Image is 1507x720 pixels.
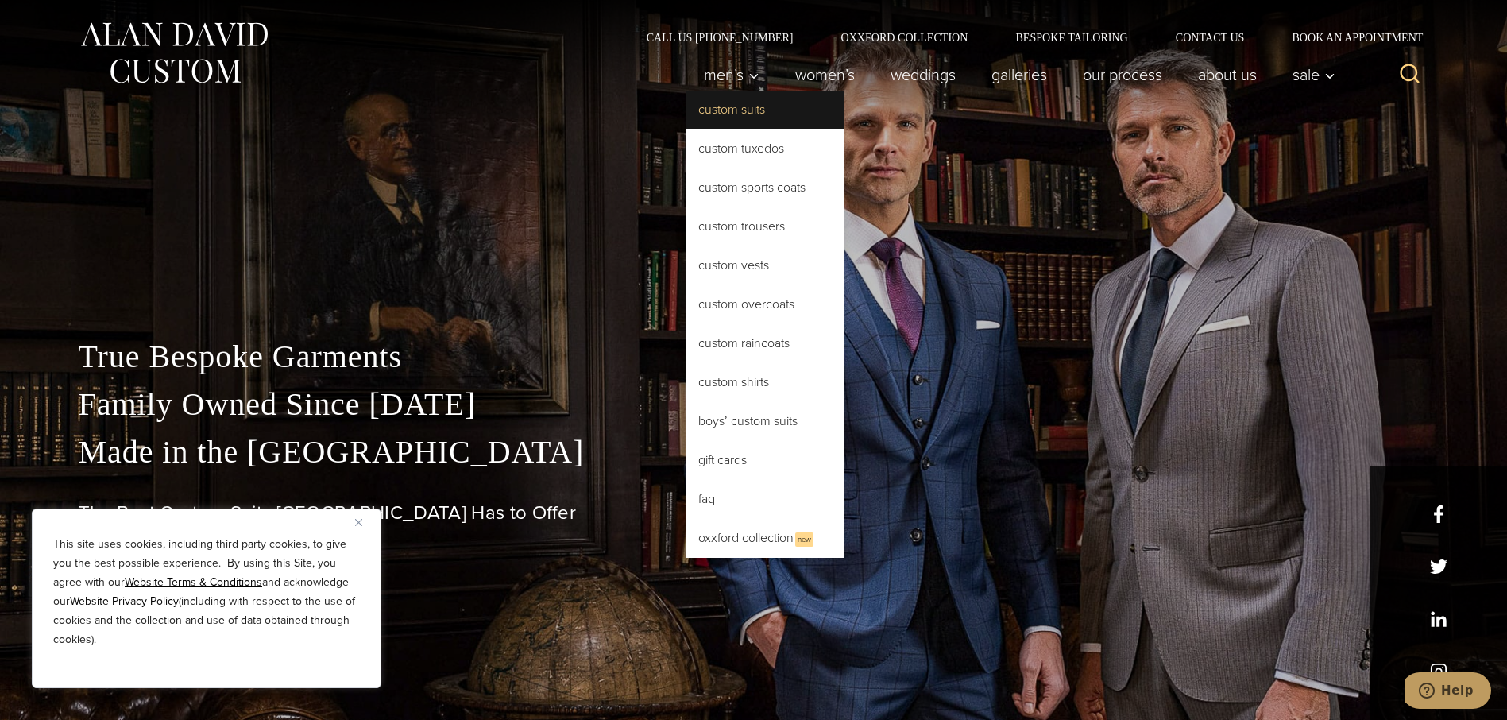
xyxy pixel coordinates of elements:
[1391,56,1429,94] button: View Search Form
[872,59,973,91] a: weddings
[1152,32,1269,43] a: Contact Us
[70,593,179,610] a: Website Privacy Policy
[991,32,1151,43] a: Bespoke Tailoring
[686,59,1343,91] nav: Primary Navigation
[686,246,844,285] a: Custom Vests
[795,532,813,547] span: New
[686,519,844,558] a: Oxxford CollectionNew
[777,59,872,91] a: Women’s
[79,17,269,88] img: Alan David Custom
[686,441,844,479] a: Gift Cards
[686,130,844,168] a: Custom Tuxedos
[1065,59,1180,91] a: Our Process
[973,59,1065,91] a: Galleries
[355,513,374,532] button: Close
[623,32,817,43] a: Call Us [PHONE_NUMBER]
[686,363,844,401] a: Custom Shirts
[1180,59,1274,91] a: About Us
[79,333,1429,476] p: True Bespoke Garments Family Owned Since [DATE] Made in the [GEOGRAPHIC_DATA]
[686,402,844,440] a: Boys’ Custom Suits
[79,501,1429,525] h1: The Best Custom Suits [GEOGRAPHIC_DATA] Has to Offer
[1405,672,1491,712] iframe: Opens a widget where you can chat to one of our agents
[686,168,844,207] a: Custom Sports Coats
[355,519,362,526] img: Close
[1268,32,1428,43] a: Book an Appointment
[1274,59,1343,91] button: Child menu of Sale
[817,32,991,43] a: Oxxford Collection
[686,480,844,518] a: FAQ
[53,535,360,649] p: This site uses cookies, including third party cookies, to give you the best possible experience. ...
[686,59,777,91] button: Men’s sub menu toggle
[125,574,262,590] a: Website Terms & Conditions
[686,91,844,129] a: Custom Suits
[686,207,844,246] a: Custom Trousers
[686,324,844,362] a: Custom Raincoats
[623,32,1429,43] nav: Secondary Navigation
[686,285,844,323] a: Custom Overcoats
